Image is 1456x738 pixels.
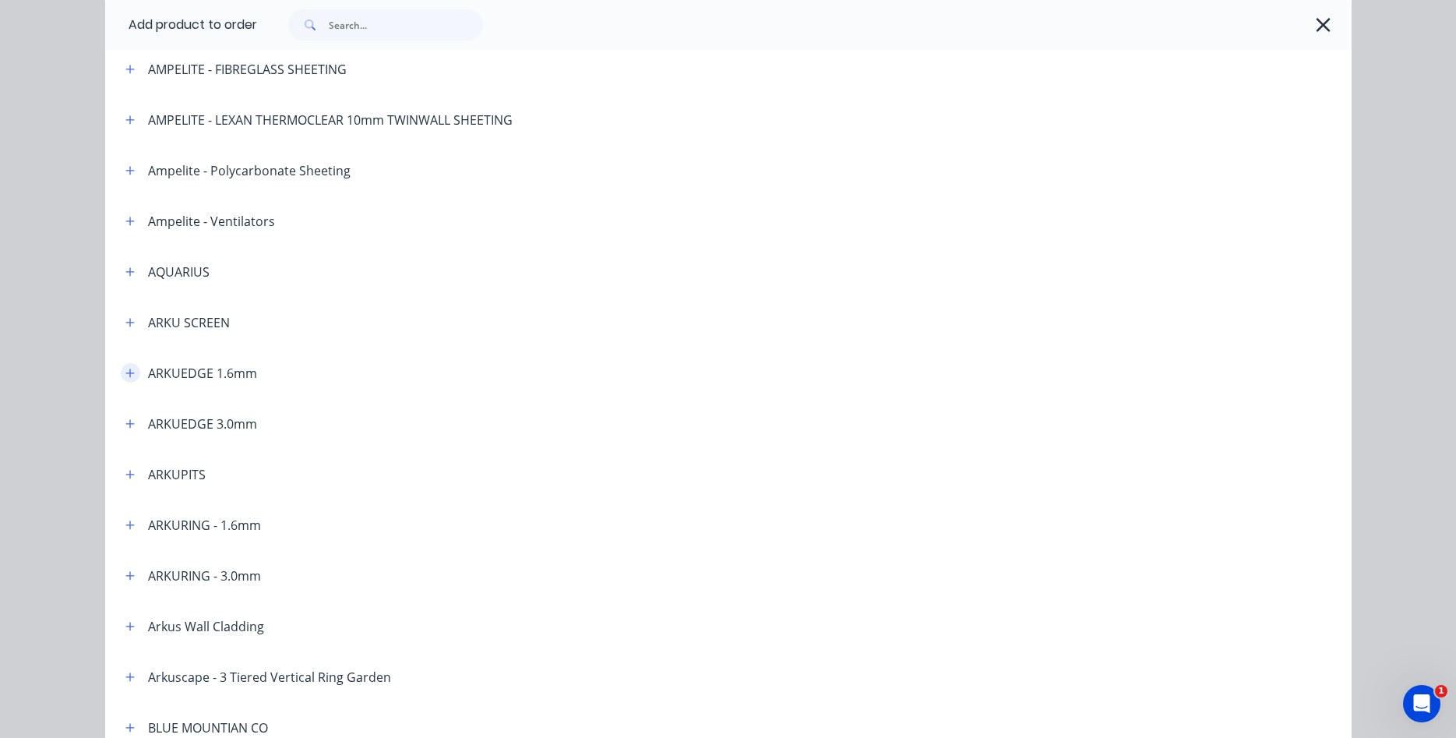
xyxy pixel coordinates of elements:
iframe: Intercom live chat [1403,685,1440,722]
div: AMPELITE - FIBREGLASS SHEETING [148,60,347,79]
div: AQUARIUS [148,263,210,281]
div: ARKUEDGE 1.6mm [148,364,257,383]
input: Search... [329,9,483,41]
div: ARKURING - 3.0mm [148,567,261,585]
div: ARKURING - 1.6mm [148,516,261,535]
div: ARKUEDGE 3.0mm [148,415,257,433]
div: ARKUPITS [148,465,206,484]
span: 1 [1435,685,1447,697]
div: Arkuscape - 3 Tiered Vertical Ring Garden [148,668,391,687]
div: AMPELITE - LEXAN THERMOCLEAR 10mm TWINWALL SHEETING [148,111,513,129]
div: Ampelite - Polycarbonate Sheeting [148,161,351,180]
div: Ampelite - Ventilators [148,212,275,231]
div: Arkus Wall Cladding [148,617,264,636]
div: BLUE MOUNTIAN CO [148,719,268,737]
div: ARKU SCREEN [148,313,230,332]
